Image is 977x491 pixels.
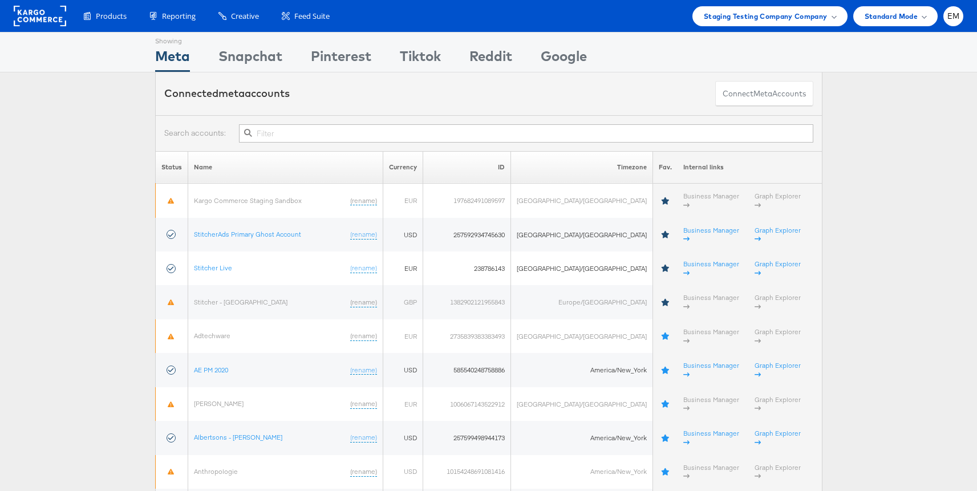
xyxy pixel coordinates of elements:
a: Graph Explorer [755,192,801,209]
a: (rename) [350,298,377,307]
span: Creative [231,11,259,22]
a: Business Manager [683,327,739,345]
div: Snapchat [218,46,282,72]
td: USD [383,455,423,489]
span: EM [947,13,960,20]
a: Graph Explorer [755,293,801,311]
td: [GEOGRAPHIC_DATA]/[GEOGRAPHIC_DATA] [510,319,652,353]
span: Reporting [162,11,196,22]
a: (rename) [350,331,377,341]
th: ID [423,151,510,184]
div: Reddit [469,46,512,72]
a: Graph Explorer [755,226,801,244]
a: Adtechware [194,331,230,340]
span: Staging Testing Company Company [704,10,828,22]
td: America/New_York [510,421,652,455]
td: USD [383,218,423,251]
a: Graph Explorer [755,429,801,447]
a: (rename) [350,433,377,443]
div: Tiktok [400,46,441,72]
a: Kargo Commerce Staging Sandbox [194,196,302,205]
a: Graph Explorer [755,327,801,345]
td: EUR [383,319,423,353]
a: Business Manager [683,463,739,481]
td: EUR [383,184,423,218]
td: USD [383,353,423,387]
a: (rename) [350,467,377,477]
td: 257599498944173 [423,421,510,455]
td: [GEOGRAPHIC_DATA]/[GEOGRAPHIC_DATA] [510,251,652,285]
span: meta [753,88,772,99]
a: Business Manager [683,293,739,311]
a: Business Manager [683,259,739,277]
td: 2735839383383493 [423,319,510,353]
a: [PERSON_NAME] [194,399,244,408]
a: Business Manager [683,361,739,379]
a: (rename) [350,366,377,375]
td: EUR [383,251,423,285]
a: Stitcher - [GEOGRAPHIC_DATA] [194,298,287,306]
a: Graph Explorer [755,259,801,277]
a: AE PM 2020 [194,366,228,374]
td: 197682491089597 [423,184,510,218]
td: [GEOGRAPHIC_DATA]/[GEOGRAPHIC_DATA] [510,184,652,218]
td: America/New_York [510,353,652,387]
td: 1006067143522912 [423,387,510,421]
a: Business Manager [683,429,739,447]
td: USD [383,421,423,455]
a: Business Manager [683,395,739,413]
a: StitcherAds Primary Ghost Account [194,230,301,238]
a: (rename) [350,263,377,273]
a: Graph Explorer [755,463,801,481]
a: Stitcher Live [194,263,232,272]
div: Google [541,46,587,72]
div: Meta [155,46,190,72]
a: Business Manager [683,192,739,209]
td: EUR [383,387,423,421]
td: Europe/[GEOGRAPHIC_DATA] [510,285,652,319]
a: (rename) [350,230,377,240]
th: Name [188,151,383,184]
input: Filter [239,124,813,143]
span: Standard Mode [865,10,918,22]
a: Albertsons - [PERSON_NAME] [194,433,282,441]
a: Graph Explorer [755,395,801,413]
span: Products [96,11,127,22]
span: Feed Suite [294,11,330,22]
a: (rename) [350,196,377,206]
td: 10154248691081416 [423,455,510,489]
a: Business Manager [683,226,739,244]
td: [GEOGRAPHIC_DATA]/[GEOGRAPHIC_DATA] [510,387,652,421]
td: America/New_York [510,455,652,489]
th: Timezone [510,151,652,184]
td: 1382902121955843 [423,285,510,319]
div: Showing [155,33,190,46]
td: GBP [383,285,423,319]
button: ConnectmetaAccounts [715,81,813,107]
td: 585540248758886 [423,353,510,387]
th: Status [155,151,188,184]
a: Anthropologie [194,467,238,476]
th: Currency [383,151,423,184]
a: (rename) [350,399,377,409]
div: Connected accounts [164,86,290,101]
a: Graph Explorer [755,361,801,379]
td: [GEOGRAPHIC_DATA]/[GEOGRAPHIC_DATA] [510,218,652,251]
td: 257592934745630 [423,218,510,251]
td: 238786143 [423,251,510,285]
div: Pinterest [311,46,371,72]
span: meta [218,87,245,100]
